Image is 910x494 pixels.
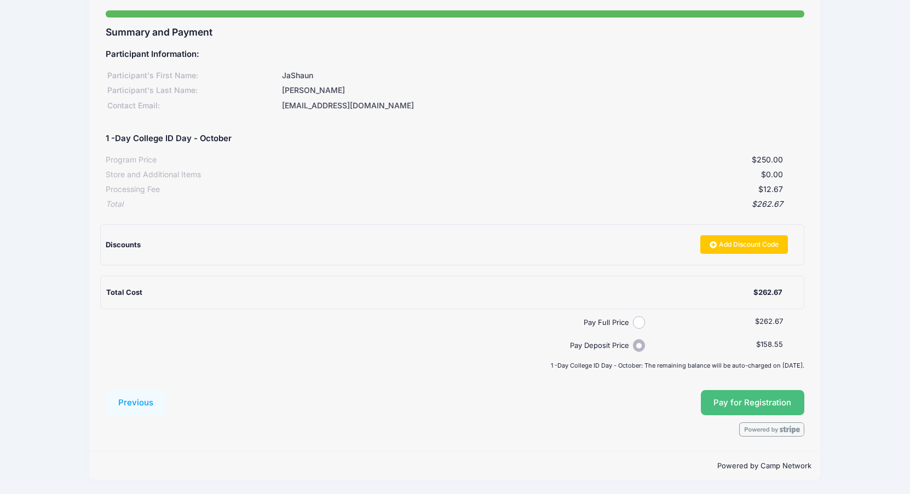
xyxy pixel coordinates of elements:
[280,100,804,112] div: [EMAIL_ADDRESS][DOMAIN_NAME]
[100,362,810,369] div: 1 -Day College ID Day - October: The remaining balance will be auto-charged on [DATE].
[280,70,804,82] div: JaShaun
[753,287,782,298] div: $262.67
[106,240,141,249] span: Discounts
[701,390,805,415] button: Pay for Registration
[123,199,784,210] div: $262.67
[106,184,160,195] div: Processing Fee
[106,287,754,298] div: Total Cost
[106,100,280,112] div: Contact Email:
[110,340,633,351] label: Pay Deposit Price
[106,154,157,166] div: Program Price
[280,85,804,96] div: [PERSON_NAME]
[106,70,280,82] div: Participant's First Name:
[713,398,791,408] span: Pay for Registration
[106,134,232,144] h5: 1 -Day College ID Day - October
[106,85,280,96] div: Participant's Last Name:
[106,199,123,210] div: Total
[700,235,788,254] a: Add Discount Code
[755,316,783,327] label: $262.67
[106,26,805,38] h3: Summary and Payment
[106,390,167,415] button: Previous
[160,184,784,195] div: $12.67
[201,169,784,181] div: $0.00
[99,461,812,472] p: Powered by Camp Network
[110,317,633,328] label: Pay Full Price
[756,339,783,350] label: $158.55
[106,169,201,181] div: Store and Additional Items
[106,50,805,60] h5: Participant Information:
[752,155,783,164] span: $250.00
